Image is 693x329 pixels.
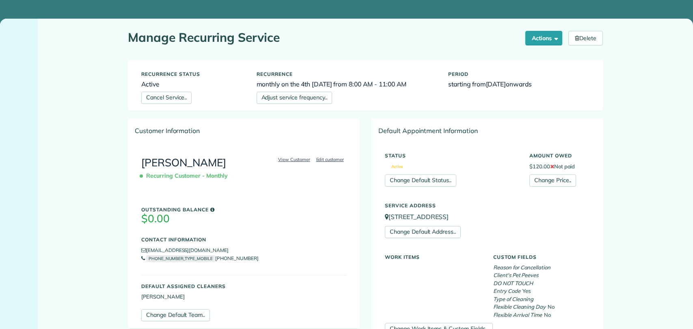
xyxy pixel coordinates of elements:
a: Adjust service frequency.. [257,92,332,104]
h5: Period [448,71,589,77]
h3: $0.00 [141,213,346,225]
div: Customer Information [128,119,359,142]
a: [PERSON_NAME] [141,156,226,169]
a: Delete [568,31,603,45]
h5: Status [385,153,517,158]
em: Entry Code [493,288,520,294]
div: Default Appointment Information [372,119,602,142]
a: Change Default Address.. [385,226,461,238]
span: No [548,303,555,310]
a: Change Default Status.. [385,174,456,187]
h5: Recurrence status [141,71,244,77]
li: [EMAIL_ADDRESS][DOMAIN_NAME] [141,246,346,254]
a: Change Price.. [529,174,576,187]
h6: monthly on the 4th [DATE] from 8:00 AM - 11:00 AM [257,81,436,88]
h5: Outstanding Balance [141,207,346,212]
div: $120.00 Not paid [523,149,596,187]
li: [PERSON_NAME] [141,293,346,301]
span: No [544,312,551,318]
small: PHONE_NUMBER_TYPE_MOBILE [146,255,215,262]
h5: Amount Owed [529,153,589,158]
h5: Recurrence [257,71,436,77]
em: Reason for Cancellation [493,264,551,271]
span: Yes [522,288,531,294]
em: DO NOT TOUCH [493,280,533,286]
em: Client's Pet Peeves [493,272,538,278]
span: [DATE] [486,80,506,88]
em: Flexible Cleaning Day [493,303,546,310]
a: View Customer [276,156,313,163]
h6: Active [141,81,244,88]
a: Change Default Team.. [141,309,210,321]
em: Type of Cleaning [493,296,533,302]
h5: Contact Information [141,237,346,242]
h6: starting from onwards [448,81,589,88]
button: Actions [525,31,563,45]
p: [STREET_ADDRESS] [385,212,589,221]
span: Active [385,165,403,169]
h1: Manage Recurring Service [128,31,519,44]
h5: Service Address [385,203,589,208]
a: PHONE_NUMBER_TYPE_MOBILE[PHONE_NUMBER] [141,255,258,261]
span: Recurring Customer - Monthly [141,169,231,183]
a: Edit customer [314,156,347,163]
a: Cancel Service.. [141,92,192,104]
h5: Custom Fields [493,254,589,260]
h5: Work Items [385,254,481,260]
h5: Default Assigned Cleaners [141,284,346,289]
em: Flexible Arrival Time [493,312,542,318]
